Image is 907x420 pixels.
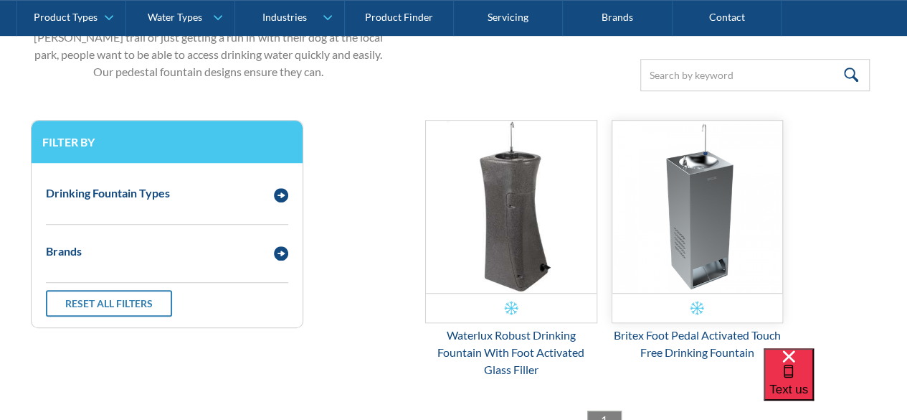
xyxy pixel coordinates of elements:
[262,11,306,24] div: Industries
[42,135,292,149] h3: Filter by
[46,185,170,202] div: Drinking Fountain Types
[764,348,907,420] iframe: podium webchat widget bubble
[612,120,784,361] a: Britex Foot Pedal Activated Touch Free Drinking FountainBritex Foot Pedal Activated Touch Free Dr...
[31,11,386,80] p: Whether [MEDICAL_DATA] on a sun-soaked beach, hiking a winding [PERSON_NAME] trail or just gettin...
[425,327,597,378] div: Waterlux Robust Drinking Fountain With Foot Activated Glass Filler
[640,59,870,91] input: Search by keyword
[425,120,597,378] a: Waterlux Robust Drinking Fountain With Foot Activated Glass FillerWaterlux Robust Drinking Founta...
[612,327,784,361] div: Britex Foot Pedal Activated Touch Free Drinking Fountain
[46,243,82,260] div: Brands
[34,11,98,24] div: Product Types
[46,290,172,317] a: Reset all filters
[426,121,597,293] img: Waterlux Robust Drinking Fountain With Foot Activated Glass Filler
[148,11,202,24] div: Water Types
[612,121,783,293] img: Britex Foot Pedal Activated Touch Free Drinking Fountain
